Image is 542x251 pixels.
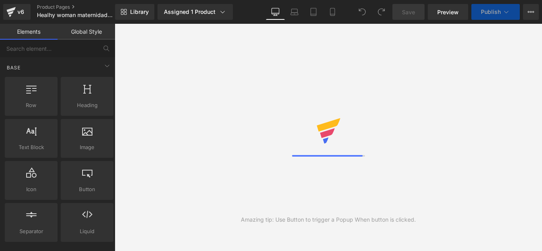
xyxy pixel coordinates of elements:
[130,8,149,15] span: Library
[37,4,128,10] a: Product Pages
[373,4,389,20] button: Redo
[402,8,415,16] span: Save
[63,185,111,194] span: Button
[164,8,227,16] div: Assigned 1 Product
[471,4,520,20] button: Publish
[323,4,342,20] a: Mobile
[115,4,154,20] a: New Library
[523,4,539,20] button: More
[7,227,55,236] span: Separator
[63,227,111,236] span: Liquid
[7,185,55,194] span: Icon
[285,4,304,20] a: Laptop
[7,143,55,151] span: Text Block
[428,4,468,20] a: Preview
[63,143,111,151] span: Image
[241,215,416,224] div: Amazing tip: Use Button to trigger a Popup When button is clicked.
[304,4,323,20] a: Tablet
[437,8,459,16] span: Preview
[16,7,26,17] div: v6
[354,4,370,20] button: Undo
[58,24,115,40] a: Global Style
[37,12,113,18] span: Healhy woman maternidad trompas
[481,9,501,15] span: Publish
[3,4,31,20] a: v6
[6,64,21,71] span: Base
[7,101,55,109] span: Row
[266,4,285,20] a: Desktop
[63,101,111,109] span: Heading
